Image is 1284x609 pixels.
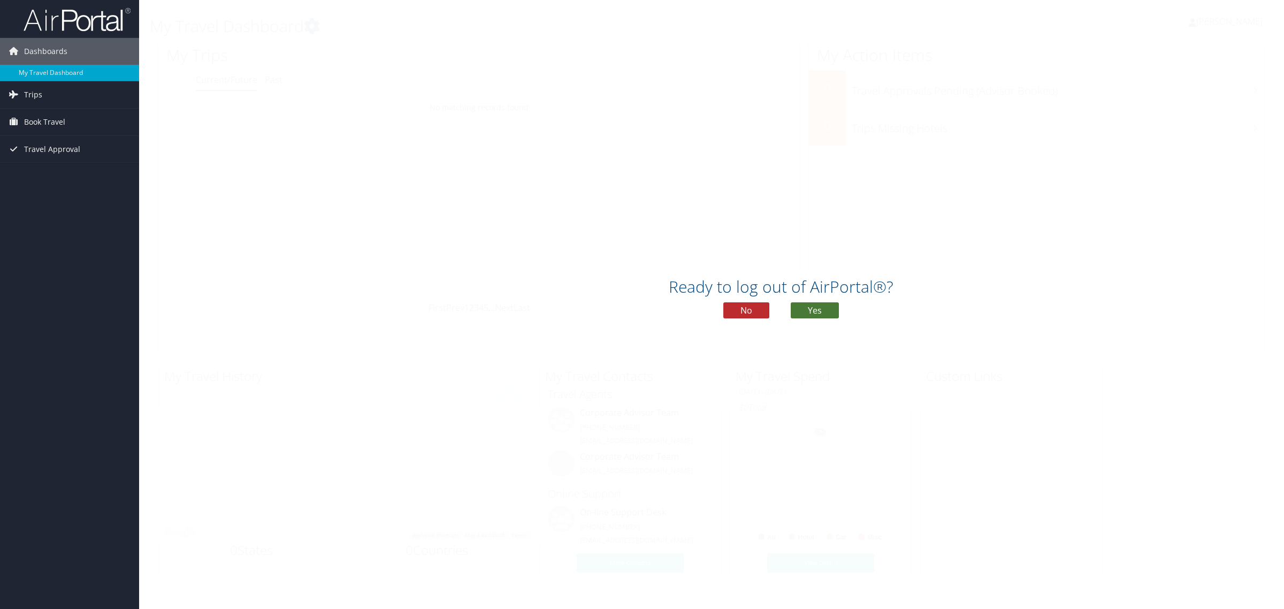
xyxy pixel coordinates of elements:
[24,7,131,32] img: airportal-logo.png
[24,109,65,135] span: Book Travel
[791,302,839,318] button: Yes
[24,136,80,163] span: Travel Approval
[723,302,769,318] button: No
[24,81,42,108] span: Trips
[24,38,67,65] span: Dashboards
